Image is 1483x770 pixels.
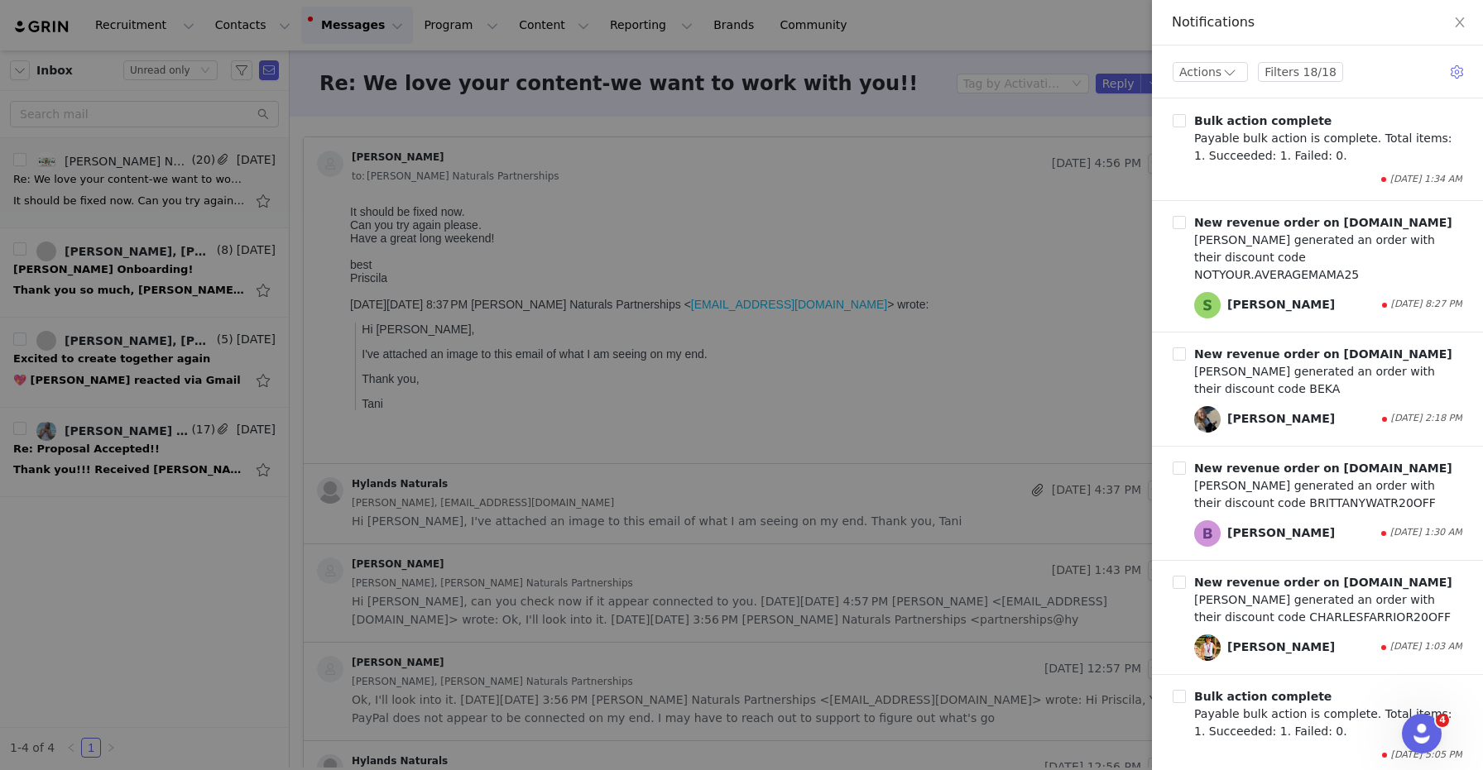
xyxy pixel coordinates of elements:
iframe: Intercom live chat [1402,714,1442,753]
div: [PERSON_NAME] generated an order with their discount code CHARLESFARRIOR20OFF [1194,591,1462,626]
img: a7b9168c-9a28-4300-b89c-92fcb3227901.jpg [1194,292,1221,318]
div: [PERSON_NAME] generated an order with their discount code BEKA [1194,363,1462,398]
span: [DATE] 8:27 PM [1391,298,1462,312]
div: Priscila [7,73,857,86]
span: [DATE] 1:34 AM [1390,173,1462,187]
div: Payable bulk action is complete. Total items: 1. Succeeded: 1. Failed: 0. [1194,705,1462,740]
div: It should be fixed now. [7,7,857,86]
div: [PERSON_NAME] generated an order with their discount code BRITTANYWATR20OFF [1194,477,1462,512]
span: 4 [1436,714,1449,727]
i: icon: close [1453,16,1466,29]
span: Charles Farrior [1194,634,1221,661]
b: Bulk action complete [1194,690,1332,703]
b: New revenue order on [DOMAIN_NAME] [1194,576,1452,589]
div: Can you try again please. [7,20,857,33]
span: [DATE] 2:18 PM [1391,412,1462,426]
span: Beka Ancevski [1194,406,1221,433]
div: [PERSON_NAME] [1227,410,1335,428]
div: [PERSON_NAME] [1227,638,1335,656]
div: [PERSON_NAME] [1227,524,1335,542]
b: Bulk action complete [1194,114,1332,127]
span: [DATE] 1:30 AM [1390,526,1462,540]
div: [DATE][DATE] 8:37 PM [PERSON_NAME] Naturals Partnerships < > wrote: [7,99,857,112]
b: New revenue order on [DOMAIN_NAME] [1194,347,1452,361]
img: 2e661a34-a151-4aa9-9f6a-cced94b92f41.jpg [1194,406,1221,433]
img: 99e2b208-dc57-403a-b9c4-a44c706c710b.jpg [1194,520,1221,547]
span: Brittany Watrous [1194,520,1221,547]
p: Thank you, [18,174,857,187]
p: Hi [PERSON_NAME], [18,124,857,137]
button: Filters 18/18 [1258,62,1343,82]
span: [DATE] 1:03 AM [1390,640,1462,654]
img: 0d992e0b-38a0-4335-a8b2-aa088bb113ee.jpg [1194,634,1221,661]
div: [PERSON_NAME] generated an order with their discount code NOTYOUR.AVERAGEMAMA25 [1194,232,1462,284]
p: I've attached an image to this email of what I am seeing on my end. [18,149,857,162]
span: Sarah Schwart Laumann [1194,292,1221,318]
div: Payable bulk action is complete. Total items: 1. Succeeded: 1. Failed: 0. [1194,130,1462,165]
b: New revenue order on [DOMAIN_NAME] [1194,462,1452,475]
div: best [7,60,857,73]
div: Notifications [1172,13,1463,31]
b: New revenue order on [DOMAIN_NAME] [1194,216,1452,229]
div: Have a great long weekend! [7,33,857,46]
div: [PERSON_NAME] [1227,296,1335,313]
span: [DATE] 5:05 PM [1391,748,1462,763]
p: Tani [18,198,857,212]
button: Actions [1173,62,1248,82]
a: [EMAIL_ADDRESS][DOMAIN_NAME] [348,99,544,112]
